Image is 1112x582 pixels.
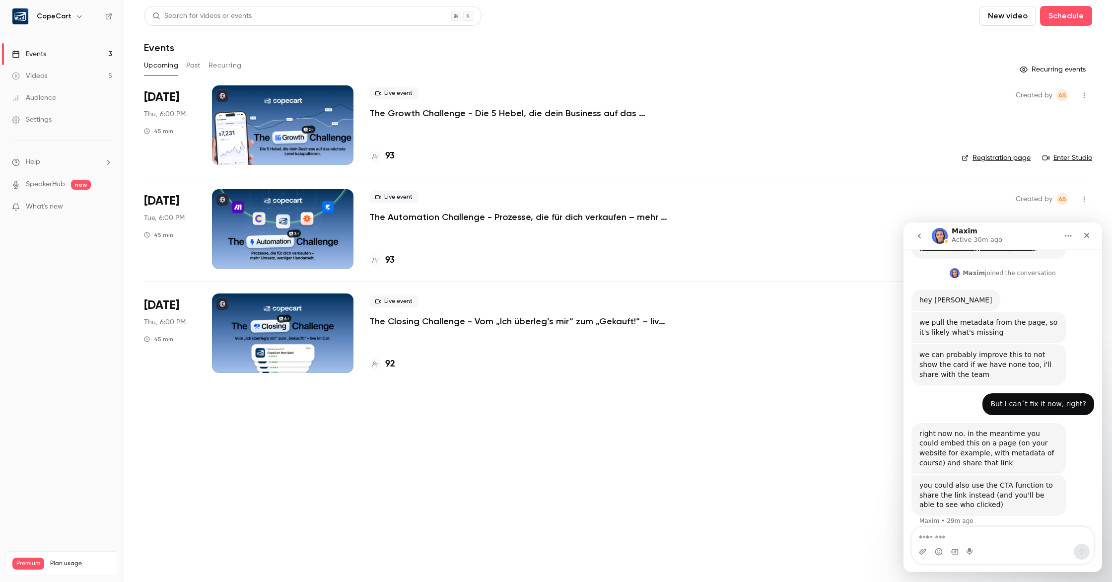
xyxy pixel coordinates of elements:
[1056,193,1068,205] span: Anne Bertsch
[1058,89,1066,101] span: AB
[26,179,65,190] a: SpeakerHub
[208,58,242,73] button: Recurring
[1016,89,1052,101] span: Created by
[144,293,196,373] div: Oct 23 Thu, 6:00 PM (Europe/Rome)
[12,49,46,59] div: Events
[12,115,52,125] div: Settings
[369,211,667,223] a: The Automation Challenge - Prozesse, die für dich verkaufen – mehr Umsatz, weniger Handarbeit
[1015,62,1092,77] button: Recurring events
[369,358,395,371] a: 92
[12,157,112,167] li: help-dropdown-opener
[962,153,1031,163] a: Registration page
[26,157,40,167] span: Help
[12,93,56,103] div: Audience
[144,109,186,119] span: Thu, 6:00 PM
[71,180,91,190] span: new
[144,317,186,327] span: Thu, 6:00 PM
[144,127,173,135] div: 45 min
[152,11,252,21] div: Search for videos or events
[12,71,47,81] div: Videos
[37,11,71,21] h6: CopeCart
[1040,6,1092,26] button: Schedule
[26,202,63,212] span: What's new
[186,58,201,73] button: Past
[50,560,112,568] span: Plan usage
[144,231,173,239] div: 45 min
[144,297,179,313] span: [DATE]
[144,42,174,54] h1: Events
[144,58,178,73] button: Upcoming
[12,8,28,24] img: CopeCart
[369,315,667,327] a: The Closing Challenge - Vom „Ich überleg’s mir“ zum „Gekauft!“ – live im Call.
[369,149,395,163] a: 93
[385,358,395,371] h4: 92
[369,295,418,307] span: Live event
[1056,89,1068,101] span: Anne Bertsch
[144,89,179,105] span: [DATE]
[144,213,185,223] span: Tue, 6:00 PM
[903,222,1102,572] iframe: Intercom live chat
[369,87,418,99] span: Live event
[144,335,173,343] div: 45 min
[979,6,1036,26] button: New video
[144,85,196,165] div: Oct 16 Thu, 6:00 PM (Europe/Rome)
[369,107,667,119] a: The Growth Challenge - Die 5 Hebel, die dein Business auf das nächste Level katapultieren
[369,191,418,203] span: Live event
[144,189,196,269] div: Oct 21 Tue, 6:00 PM (Europe/Rome)
[369,254,395,267] a: 93
[385,254,395,267] h4: 93
[12,558,44,570] span: Premium
[385,149,395,163] h4: 93
[1016,193,1052,205] span: Created by
[1042,153,1092,163] a: Enter Studio
[1058,193,1066,205] span: AB
[144,193,179,209] span: [DATE]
